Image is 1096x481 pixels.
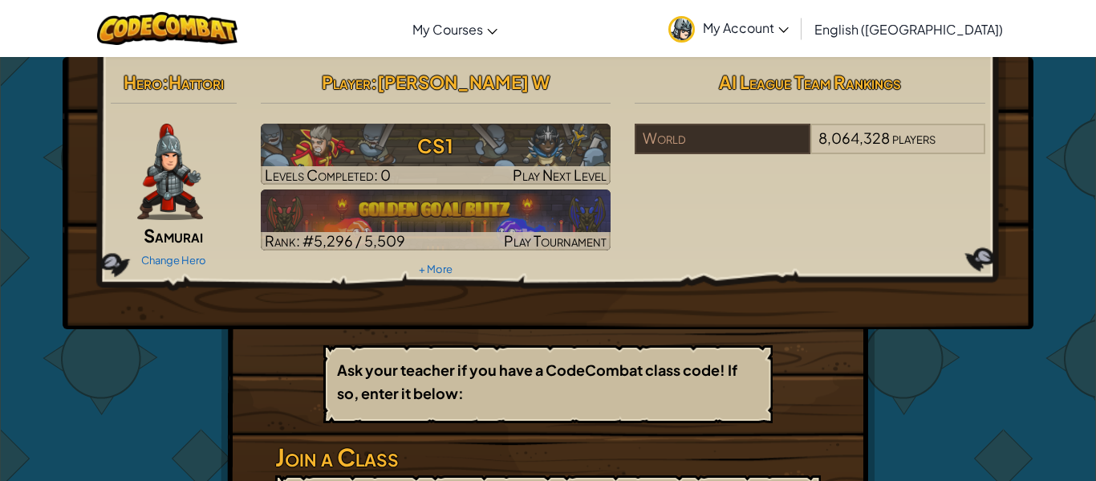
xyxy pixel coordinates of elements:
[892,128,936,147] span: players
[635,139,985,157] a: World8,064,328players
[275,439,821,475] h3: Join a Class
[162,71,168,93] span: :
[719,71,901,93] span: AI League Team Rankings
[265,231,405,250] span: Rank: #5,296 / 5,509
[141,254,206,267] a: Change Hero
[412,21,483,38] span: My Courses
[419,263,453,275] a: + More
[97,12,237,45] img: CodeCombat logo
[168,71,224,93] span: Hattori
[377,71,550,93] span: [PERSON_NAME] W
[806,7,1011,51] a: English ([GEOGRAPHIC_DATA])
[261,190,611,251] a: Rank: #5,296 / 5,509Play Tournament
[124,71,162,93] span: Hero
[144,224,203,247] span: Samurai
[668,16,695,43] img: avatar
[261,128,611,164] h3: CS1
[818,128,890,147] span: 8,064,328
[371,71,377,93] span: :
[261,190,611,251] img: Golden Goal
[261,124,611,185] img: CS1
[337,361,737,402] b: Ask your teacher if you have a CodeCombat class code! If so, enter it below:
[513,165,607,184] span: Play Next Level
[814,21,1003,38] span: English ([GEOGRAPHIC_DATA])
[635,124,810,154] div: World
[322,71,371,93] span: Player
[265,165,391,184] span: Levels Completed: 0
[660,3,797,54] a: My Account
[261,124,611,185] a: Play Next Level
[703,19,789,36] span: My Account
[137,124,203,220] img: samurai.pose.png
[404,7,505,51] a: My Courses
[504,231,607,250] span: Play Tournament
